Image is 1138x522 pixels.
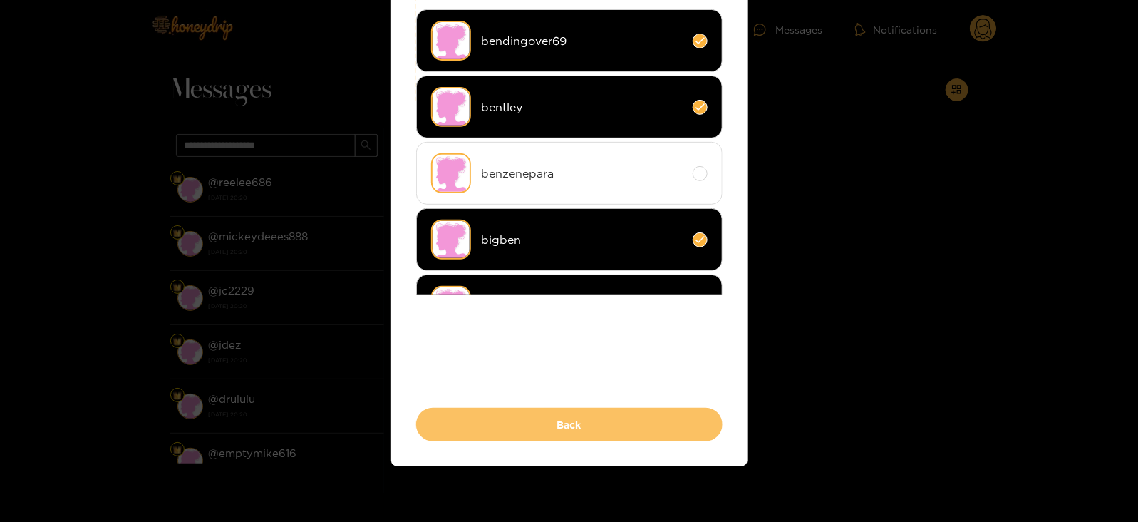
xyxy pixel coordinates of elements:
img: no-avatar.png [431,220,471,260]
img: no-avatar.png [431,21,471,61]
span: benzenepara [482,165,682,182]
img: no-avatar.png [431,286,471,326]
span: bentley [482,99,682,116]
button: Back [416,408,723,441]
img: no-avatar.png [431,87,471,127]
img: no-avatar.png [431,153,471,193]
span: bendingover69 [482,33,682,49]
span: bigben [482,232,682,248]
